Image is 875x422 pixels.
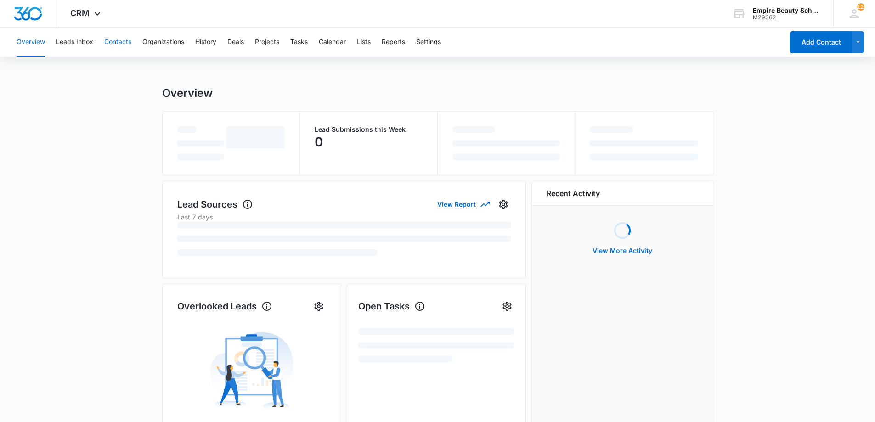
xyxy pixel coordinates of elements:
h1: Overview [162,86,213,100]
button: Reports [382,28,405,57]
div: account id [753,14,820,21]
button: Calendar [319,28,346,57]
button: Tasks [290,28,308,57]
button: Overview [17,28,45,57]
h6: Recent Activity [547,188,600,199]
button: Organizations [142,28,184,57]
p: Last 7 days [177,212,511,222]
p: Lead Submissions this Week [315,126,423,133]
button: Settings [496,197,511,212]
h1: Overlooked Leads [177,299,272,313]
span: 121 [857,3,864,11]
div: account name [753,7,820,14]
h1: Open Tasks [358,299,425,313]
button: View More Activity [583,240,661,262]
button: Deals [227,28,244,57]
button: Projects [255,28,279,57]
button: History [195,28,216,57]
button: Leads Inbox [56,28,93,57]
div: notifications count [857,3,864,11]
h1: Lead Sources [177,197,253,211]
button: Settings [500,299,514,314]
button: Contacts [104,28,131,57]
button: Settings [311,299,326,314]
button: Settings [416,28,441,57]
span: CRM [70,8,90,18]
button: View Report [437,196,489,212]
button: Lists [357,28,371,57]
p: 0 [315,135,323,149]
button: Add Contact [790,31,852,53]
